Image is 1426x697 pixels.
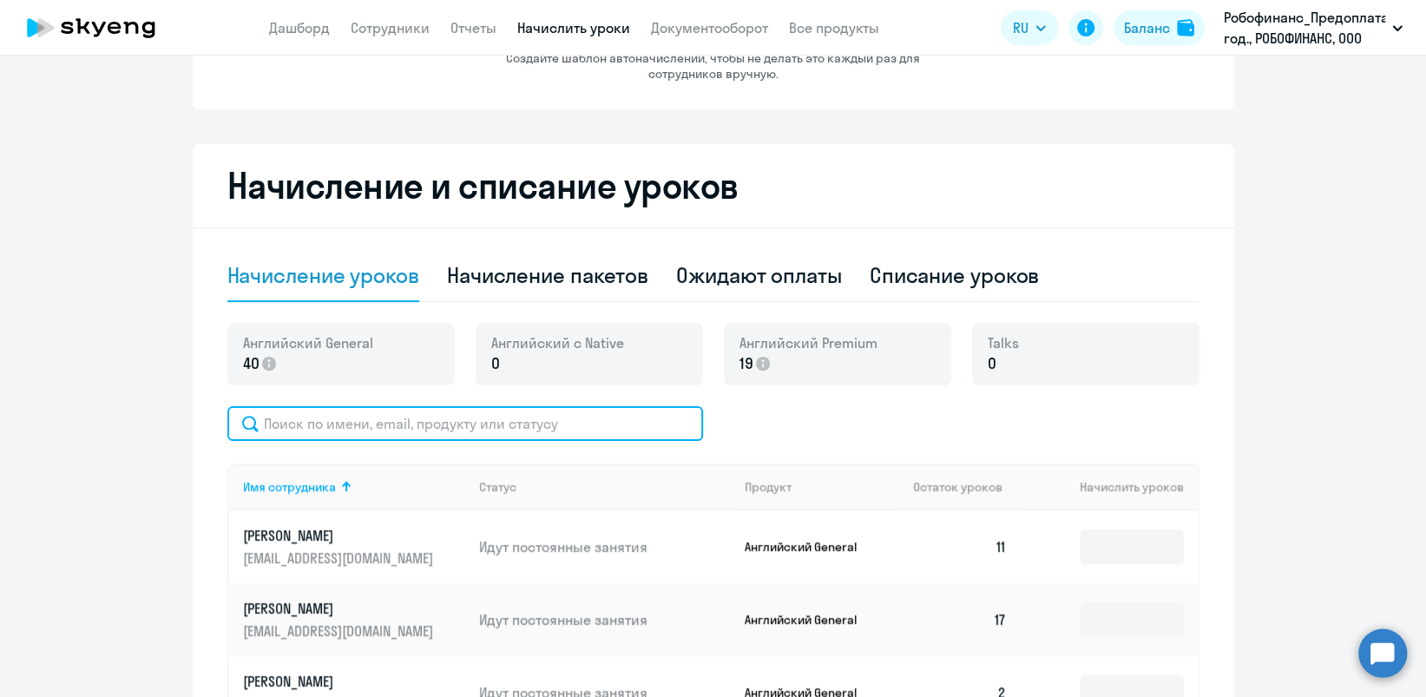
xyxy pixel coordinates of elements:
[913,479,1021,495] div: Остаток уроков
[243,599,437,618] p: [PERSON_NAME]
[243,526,466,568] a: [PERSON_NAME][EMAIL_ADDRESS][DOMAIN_NAME]
[227,165,1199,207] h2: Начисление и списание уроков
[1013,17,1028,38] span: RU
[1215,7,1411,49] button: Робофинанс_Предоплата_Договор_2025 год., РОБОФИНАНС, ООО
[479,479,516,495] div: Статус
[899,510,1021,583] td: 11
[988,333,1019,352] span: Talks
[1124,17,1170,38] div: Баланс
[243,333,373,352] span: Английский General
[243,621,437,641] p: [EMAIL_ADDRESS][DOMAIN_NAME]
[479,537,731,556] p: Идут постоянные занятия
[269,19,330,36] a: Дашборд
[913,479,1002,495] span: Остаток уроков
[491,333,624,352] span: Английский с Native
[745,612,875,628] p: Английский General
[988,352,996,375] span: 0
[243,549,437,568] p: [EMAIL_ADDRESS][DOMAIN_NAME]
[227,406,703,441] input: Поиск по имени, email, продукту или статусу
[447,261,648,289] div: Начисление пакетов
[1020,464,1197,510] th: Начислить уроков
[450,19,496,36] a: Отчеты
[479,610,731,629] p: Идут постоянные занятия
[517,19,630,36] a: Начислить уроки
[479,479,731,495] div: Статус
[351,19,430,36] a: Сотрудники
[651,19,768,36] a: Документооборот
[470,50,956,82] p: Создайте шаблон автоначислений, чтобы не делать это каждый раз для сотрудников вручную.
[739,333,877,352] span: Английский Premium
[243,479,336,495] div: Имя сотрудника
[870,261,1040,289] div: Списание уроков
[745,539,875,555] p: Английский General
[491,352,500,375] span: 0
[745,479,899,495] div: Продукт
[745,479,792,495] div: Продукт
[243,479,466,495] div: Имя сотрудника
[676,261,842,289] div: Ожидают оплаты
[243,526,437,545] p: [PERSON_NAME]
[243,352,260,375] span: 40
[789,19,879,36] a: Все продукты
[899,583,1021,656] td: 17
[243,599,466,641] a: [PERSON_NAME][EMAIL_ADDRESS][DOMAIN_NAME]
[1001,10,1058,45] button: RU
[1114,10,1205,45] button: Балансbalance
[1177,19,1194,36] img: balance
[243,672,437,691] p: [PERSON_NAME]
[227,261,419,289] div: Начисление уроков
[739,352,753,375] span: 19
[1224,7,1385,49] p: Робофинанс_Предоплата_Договор_2025 год., РОБОФИНАНС, ООО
